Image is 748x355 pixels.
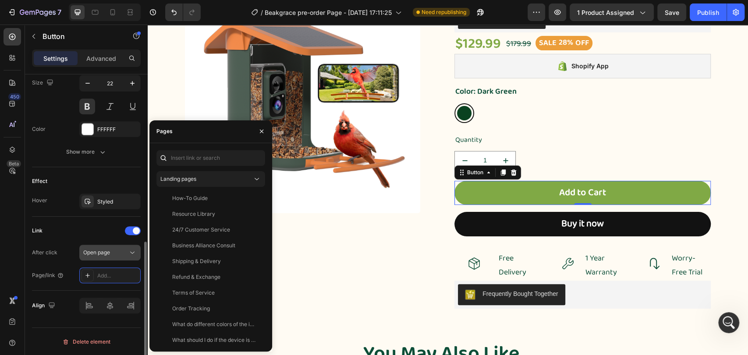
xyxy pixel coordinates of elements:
div: Shopify App [424,36,461,47]
div: Page/link [32,271,64,279]
p: 1 Year Warranty [438,227,476,255]
p: Worry-Free Trial [524,227,562,255]
button: 7 [4,4,65,21]
div: Buy it now [414,191,456,208]
div: Link [32,227,43,235]
button: Landing pages [156,171,265,187]
button: increment [348,127,368,146]
button: Show more [32,144,141,160]
input: quantity [327,127,348,146]
p: 7 [57,7,61,18]
button: Publish [690,4,727,21]
p: Free Delivery [351,227,389,255]
div: How-To Guide [172,194,208,202]
div: Order Tracking [172,305,210,313]
div: Effect [32,177,47,185]
div: Publish [697,8,719,17]
div: 450 [8,93,21,100]
span: Save [665,9,679,16]
p: Advanced [86,54,116,63]
div: After click [32,249,57,257]
div: Shipping & Delivery [172,257,221,265]
span: Need republishing [422,8,466,16]
div: Show more [66,148,107,156]
div: Align [32,300,57,312]
button: Frequently Bought Together [310,260,418,281]
span: Beakgrace pre-order Page - [DATE] 17:11:25 [265,8,392,17]
div: FFFFFF [97,126,138,134]
legend: Color: Dark Green [307,59,370,75]
div: Styled [97,198,138,206]
div: What should I do if the device is not recording/detecting motions? [172,336,256,344]
div: Delete element [62,337,110,347]
div: 24/7 Customer Service [172,226,230,234]
button: <p>Add to Cart</p> [307,156,563,181]
div: Frequently Bought Together [335,265,411,274]
iframe: To enrich screen reader interactions, please activate Accessibility in Grammarly extension settings [148,25,748,355]
button: Buy it now [307,187,563,212]
button: Delete element [32,335,141,349]
button: 1 product assigned [570,4,654,21]
div: Hover [32,197,47,204]
span: Open page [83,249,110,256]
div: Business Alliance Consult [172,242,235,250]
div: What do different colors of the indicator light mean? [172,320,256,328]
div: Pages [156,127,173,135]
p: Settings [43,54,68,63]
input: Insert link or search [156,150,265,166]
div: Beta [7,160,21,167]
img: Frequently%20Bought%20Together.png [317,265,328,275]
p: Add to Cart [411,160,458,177]
p: Button [43,31,117,42]
span: 1 product assigned [577,8,634,17]
div: Color [32,125,46,133]
span: / [261,8,263,17]
div: Refund & Exchange [172,273,220,281]
div: Resource Library [172,210,215,218]
div: Button [318,144,337,152]
div: Size [32,77,55,89]
div: Add... [97,272,138,280]
button: Open page [79,245,141,260]
button: Save [657,4,686,21]
iframe: Intercom live chat [718,312,739,333]
div: Undo/Redo [165,4,201,21]
button: decrement [307,127,327,146]
div: Quantity [307,109,563,123]
span: Landing pages [160,176,196,182]
div: Terms of Service [172,289,215,297]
